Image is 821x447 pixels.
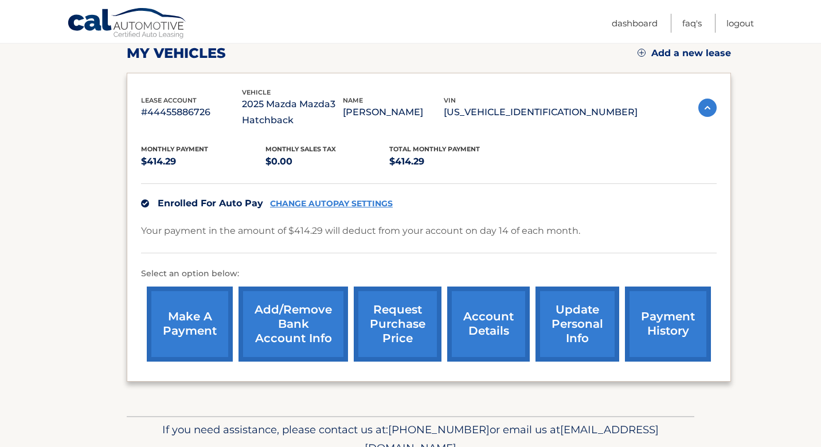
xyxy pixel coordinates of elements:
[242,88,271,96] span: vehicle
[638,49,646,57] img: add.svg
[444,96,456,104] span: vin
[354,287,441,362] a: request purchase price
[625,287,711,362] a: payment history
[141,96,197,104] span: lease account
[389,145,480,153] span: Total Monthly Payment
[239,287,348,362] a: Add/Remove bank account info
[147,287,233,362] a: make a payment
[67,7,187,41] a: Cal Automotive
[265,145,336,153] span: Monthly sales Tax
[682,14,702,33] a: FAQ's
[242,96,343,128] p: 2025 Mazda Mazda3 Hatchback
[141,267,717,281] p: Select an option below:
[141,199,149,207] img: check.svg
[535,287,619,362] a: update personal info
[444,104,638,120] p: [US_VEHICLE_IDENTIFICATION_NUMBER]
[141,145,208,153] span: Monthly Payment
[127,45,226,62] h2: my vehicles
[270,199,393,209] a: CHANGE AUTOPAY SETTINGS
[638,48,731,59] a: Add a new lease
[388,423,490,436] span: [PHONE_NUMBER]
[141,223,580,239] p: Your payment in the amount of $414.29 will deduct from your account on day 14 of each month.
[141,104,242,120] p: #44455886726
[447,287,530,362] a: account details
[343,96,363,104] span: name
[612,14,658,33] a: Dashboard
[141,154,265,170] p: $414.29
[343,104,444,120] p: [PERSON_NAME]
[158,198,263,209] span: Enrolled For Auto Pay
[265,154,390,170] p: $0.00
[389,154,514,170] p: $414.29
[726,14,754,33] a: Logout
[698,99,717,117] img: accordion-active.svg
